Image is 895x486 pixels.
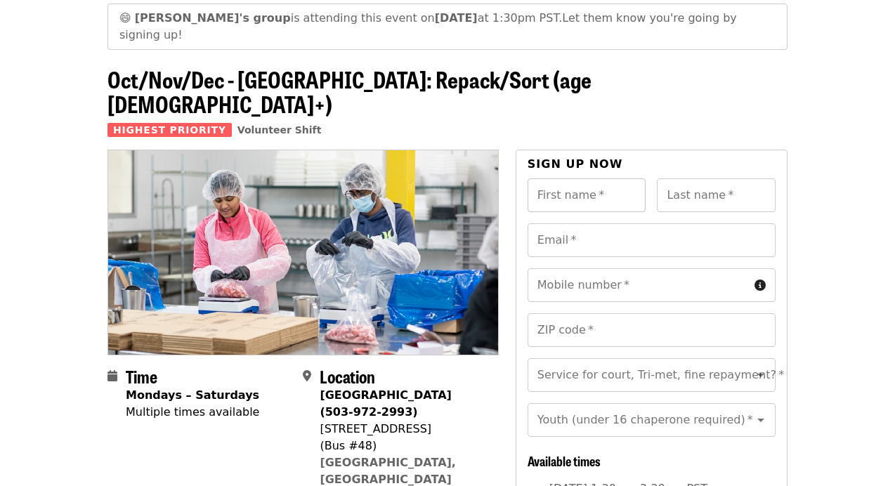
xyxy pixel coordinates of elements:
button: Open [751,410,771,430]
strong: [DATE] [435,11,478,25]
input: First name [528,178,646,212]
input: Mobile number [528,268,749,302]
div: (Bus #48) [320,438,487,454]
img: Oct/Nov/Dec - Beaverton: Repack/Sort (age 10+) organized by Oregon Food Bank [108,150,498,354]
span: Time [126,364,157,388]
a: Volunteer Shift [237,124,322,136]
div: [STREET_ADDRESS] [320,421,487,438]
div: Multiple times available [126,404,259,421]
input: Last name [657,178,776,212]
span: Location [320,364,375,388]
button: Open [751,365,771,385]
i: circle-info icon [754,279,766,292]
input: ZIP code [528,313,776,347]
input: Email [528,223,776,257]
span: Highest Priority [107,123,232,137]
span: Available times [528,452,601,470]
span: Oct/Nov/Dec - [GEOGRAPHIC_DATA]: Repack/Sort (age [DEMOGRAPHIC_DATA]+) [107,63,592,120]
strong: [GEOGRAPHIC_DATA] (503-972-2993) [320,388,451,419]
span: is attending this event on at 1:30pm PST. [135,11,563,25]
span: Sign up now [528,157,623,171]
strong: Mondays – Saturdays [126,388,259,402]
i: map-marker-alt icon [303,369,311,383]
span: grinning face emoji [119,11,131,25]
strong: [PERSON_NAME]'s group [135,11,291,25]
i: calendar icon [107,369,117,383]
